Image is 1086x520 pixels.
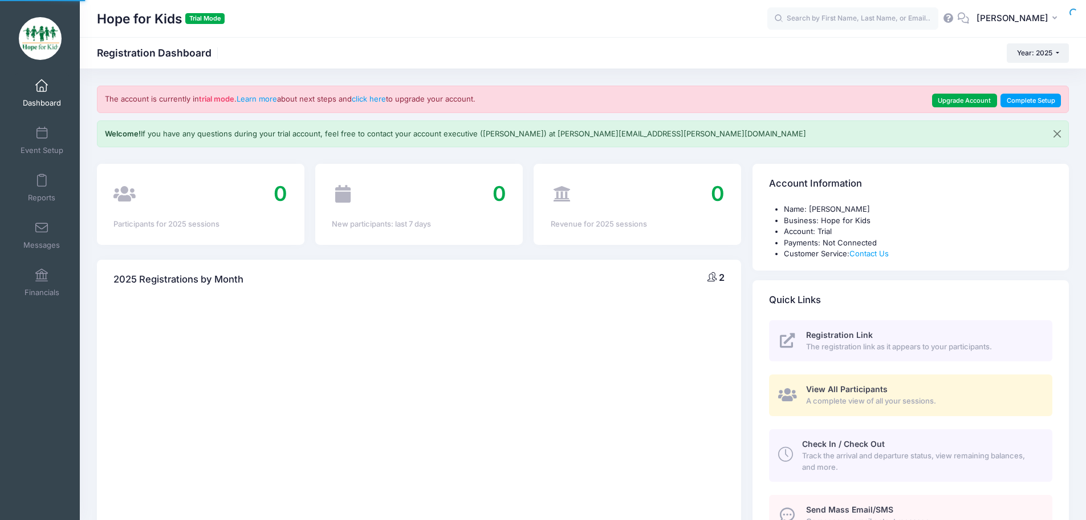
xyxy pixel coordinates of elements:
a: Upgrade Account [932,94,997,107]
div: Participants for 2025 sessions [113,219,287,230]
img: Hope for Kids [19,17,62,60]
a: Complete Setup [1000,94,1061,107]
h1: Hope for Kids [97,6,225,32]
span: Messages [23,240,60,250]
h4: 2025 Registrations by Month [113,263,243,296]
input: Search by First Name, Last Name, or Email... [767,7,938,30]
span: The registration link as it appears to your participants. [806,341,1039,353]
span: 2 [719,272,725,283]
li: Name: [PERSON_NAME] [784,204,1052,215]
button: [PERSON_NAME] [969,6,1069,32]
a: Contact Us [849,249,889,258]
li: Payments: Not Connected [784,237,1052,249]
a: Financials [15,263,69,303]
span: Event Setup [21,146,63,155]
p: If you have any questions during your trial account, feel free to contact your account executive ... [105,128,806,140]
li: Business: Hope for Kids [784,215,1052,227]
span: Send Mass Email/SMS [806,505,893,514]
b: Welcome! [105,129,141,138]
span: Dashboard [23,98,61,108]
a: click here [352,94,386,103]
span: Registration Link [806,330,873,340]
button: Year: 2025 [1007,43,1069,63]
a: Dashboard [15,73,69,113]
span: Trial Mode [185,13,225,24]
a: Event Setup [15,120,69,160]
span: View All Participants [806,384,888,394]
span: Track the arrival and departure status, view remaining balances, and more. [802,450,1039,473]
span: [PERSON_NAME] [977,12,1048,25]
span: 0 [493,181,506,206]
h1: Registration Dashboard [97,47,221,59]
a: Messages [15,215,69,255]
div: New participants: last 7 days [332,219,506,230]
a: Registration Link The registration link as it appears to your participants. [769,320,1052,362]
span: 0 [274,181,287,206]
span: Year: 2025 [1017,49,1052,57]
h4: Account Information [769,168,862,200]
span: Check In / Check Out [802,439,885,449]
div: Revenue for 2025 sessions [551,219,725,230]
a: Learn more [237,94,277,103]
a: Reports [15,168,69,208]
span: Financials [25,288,59,297]
span: Reports [28,193,55,203]
div: The account is currently in . about next steps and to upgrade your account. [97,86,1069,113]
li: Customer Service: [784,248,1052,260]
h4: Quick Links [769,284,821,316]
strong: trial mode [199,94,234,103]
span: 0 [711,181,725,206]
a: Check In / Check Out Track the arrival and departure status, view remaining balances, and more. [769,429,1052,482]
li: Account: Trial [784,226,1052,237]
button: Close [1046,121,1068,147]
span: A complete view of all your sessions. [806,396,1039,407]
a: View All Participants A complete view of all your sessions. [769,374,1052,416]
